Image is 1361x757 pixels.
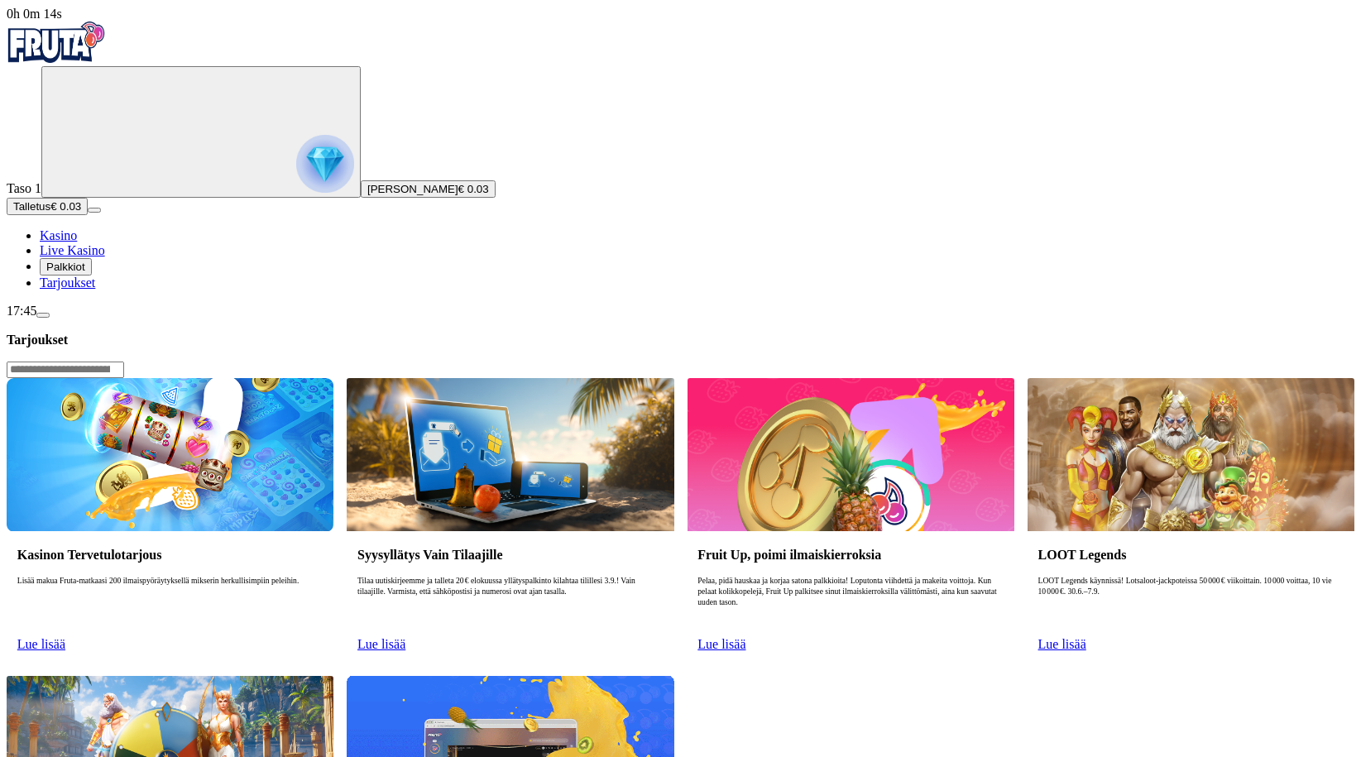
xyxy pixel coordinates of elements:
[17,576,323,629] p: Lisää makua Fruta-matkaasi 200 ilmaispyöräytyksellä mikserin herkullisimpiin peleihin.
[17,547,323,563] h3: Kasinon Tervetulotarjous
[7,304,36,318] span: 17:45
[688,378,1014,530] img: Fruit Up, poimi ilmaiskierroksia
[367,183,458,195] span: [PERSON_NAME]
[41,66,361,198] button: reward progress
[40,243,105,257] a: Live Kasino
[697,576,1004,629] p: Pelaa, pidä hauskaa ja korjaa satona palkkioita! Loputonta viihdettä ja makeita voittoja. Kun pel...
[36,313,50,318] button: menu
[357,576,664,629] p: Tilaa uutiskirjeemme ja talleta 20 € elokuussa yllätyspalkinto kilahtaa tilillesi 3.9.! Vain tila...
[697,547,1004,563] h3: Fruit Up, poimi ilmaiskierroksia
[7,362,124,378] input: Search
[7,198,88,215] button: Talletusplus icon€ 0.03
[1038,547,1344,563] h3: LOOT Legends
[13,200,50,213] span: Talletus
[1028,378,1354,530] img: LOOT Legends
[361,180,496,198] button: [PERSON_NAME]€ 0.03
[40,258,92,275] button: Palkkiot
[7,22,106,63] img: Fruta
[46,261,85,273] span: Palkkiot
[88,208,101,213] button: menu
[357,547,664,563] h3: Syysyllätys Vain Tilaajille
[7,51,106,65] a: Fruta
[347,378,673,530] img: Syysyllätys Vain Tilaajille
[7,7,62,21] span: user session time
[1038,576,1344,629] p: LOOT Legends käynnissä! Lotsaloot‑jackpoteissa 50 000 € viikoittain. 10 000 voittaa, 10 vie 10 00...
[296,135,354,193] img: reward progress
[458,183,489,195] span: € 0.03
[50,200,81,213] span: € 0.03
[697,637,745,651] a: Lue lisää
[7,22,1354,290] nav: Primary
[357,637,405,651] a: Lue lisää
[17,637,65,651] a: Lue lisää
[1038,637,1086,651] a: Lue lisää
[7,378,333,530] img: Kasinon Tervetulotarjous
[7,332,1354,347] h3: Tarjoukset
[7,181,41,195] span: Taso 1
[7,228,1354,290] nav: Main menu
[40,228,77,242] a: Kasino
[40,275,95,290] a: Tarjoukset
